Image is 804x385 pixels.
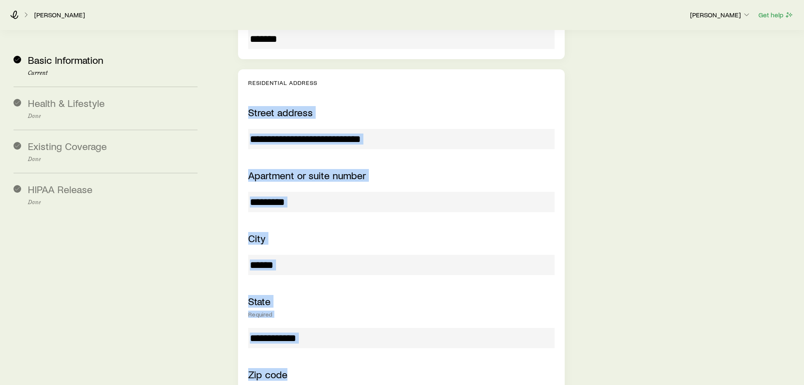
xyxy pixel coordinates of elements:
[248,311,554,318] div: Required
[248,232,265,244] label: City
[248,106,313,118] label: Street address
[690,11,751,19] p: [PERSON_NAME]
[28,156,198,163] p: Done
[758,10,794,20] button: Get help
[248,295,271,307] label: State
[34,11,85,19] a: [PERSON_NAME]
[248,79,554,86] p: Residential Address
[28,97,105,109] span: Health & Lifestyle
[28,199,198,206] p: Done
[28,140,107,152] span: Existing Coverage
[28,70,198,76] p: Current
[690,10,751,20] button: [PERSON_NAME]
[248,368,287,380] label: Zip code
[248,169,366,181] label: Apartment or suite number
[28,183,92,195] span: HIPAA Release
[28,113,198,120] p: Done
[28,54,103,66] span: Basic Information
